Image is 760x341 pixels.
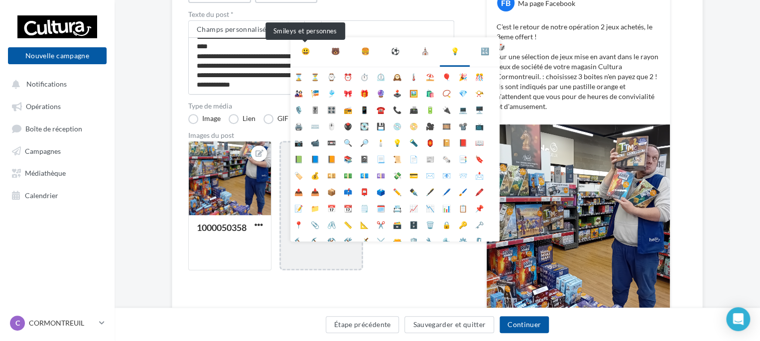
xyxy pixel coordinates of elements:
[455,166,471,182] li: 📨
[422,199,438,215] li: 📉
[405,133,422,149] li: 🔦
[422,133,438,149] li: 🏮
[422,182,438,199] li: 🖋️
[307,67,323,84] li: ⏳
[307,149,323,166] li: 📘
[323,166,340,182] li: 💴
[455,231,471,248] li: ⚙️
[15,318,20,328] span: C
[290,149,307,166] li: 📗
[340,199,356,215] li: 📆
[323,100,340,116] li: 🎛️
[389,100,405,116] li: 📞
[307,182,323,199] li: 📥
[405,199,422,215] li: 📈
[422,116,438,133] li: 🎥
[323,67,340,84] li: ⌚
[323,215,340,231] li: 🖇️
[438,199,455,215] li: 📊
[471,231,488,248] li: 🗜️
[323,116,340,133] li: 🖱️
[455,84,471,100] li: 💎
[307,166,323,182] li: 💰
[438,231,455,248] li: 🔩
[438,182,455,199] li: 🖊️
[188,103,454,110] label: Type de média
[455,215,471,231] li: 🔑
[389,199,405,215] li: 📇
[307,231,323,248] li: ⛏️
[356,67,373,84] li: ⏱️
[26,80,67,88] span: Notifications
[8,314,107,333] a: C CORMONTREUIL
[471,166,488,182] li: 📩
[389,116,405,133] li: 💿
[438,116,455,133] li: 🎞️
[373,84,389,100] li: 🔮
[500,316,549,333] button: Continuer
[356,215,373,231] li: 📐
[361,45,370,57] div: 🍔
[471,149,488,166] li: 🔖
[422,67,438,84] li: ⛱️
[389,67,405,84] li: 🕰️
[197,25,269,33] span: Champs personnalisés
[455,100,471,116] li: 💻
[373,116,389,133] li: 💾
[471,182,488,199] li: 🖍️
[263,114,288,124] label: GIF
[290,100,307,116] li: 🎙️
[422,149,438,166] li: 📰
[6,119,109,137] a: Boîte de réception
[455,67,471,84] li: 🎉
[405,67,422,84] li: 🌡️
[373,149,389,166] li: 📃
[405,215,422,231] li: 🗄️
[189,21,288,38] button: Champs personnalisés
[405,149,422,166] li: 📄
[25,146,61,155] span: Campagnes
[307,215,323,231] li: 📎
[438,84,455,100] li: 📿
[451,45,459,57] div: 💡
[405,231,422,248] li: 🛡️
[471,67,488,84] li: 🎊
[421,45,429,57] div: ⛪
[405,182,422,199] li: ✒️
[229,114,255,124] label: Lien
[471,100,488,116] li: 🖥️
[438,133,455,149] li: 📔
[356,116,373,133] li: 💽
[438,166,455,182] li: 📧
[356,231,373,248] li: 🗡️
[301,45,310,57] div: 😃
[422,231,438,248] li: 🔧
[26,102,61,111] span: Opérations
[455,133,471,149] li: 📕
[471,199,488,215] li: 📌
[340,67,356,84] li: ⏰
[356,100,373,116] li: 📱
[373,182,389,199] li: 🗳️
[422,100,438,116] li: 🔋
[326,316,399,333] button: Étape précédente
[356,149,373,166] li: 📓
[497,22,660,112] p: C'est le retour de notre opération 2 jeux achetés, le 3eme offert ! 🎲 Sur une sélection de jeux m...
[340,166,356,182] li: 💵
[438,67,455,84] li: 🎈
[404,316,494,333] button: Sauvegarder et quitter
[29,318,95,328] p: CORMONTREUIL
[356,133,373,149] li: 🔎
[307,199,323,215] li: 📁
[422,84,438,100] li: 🛍️
[340,133,356,149] li: 🔍
[290,182,307,199] li: 📤
[290,67,307,84] li: ⌛
[481,45,489,57] div: 🔣
[389,84,405,100] li: 🕹️
[373,67,389,84] li: ⏲️
[290,116,307,133] li: 🖨️
[6,141,109,159] a: Campagnes
[265,22,345,40] div: Smileys et personnes
[356,182,373,199] li: 📮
